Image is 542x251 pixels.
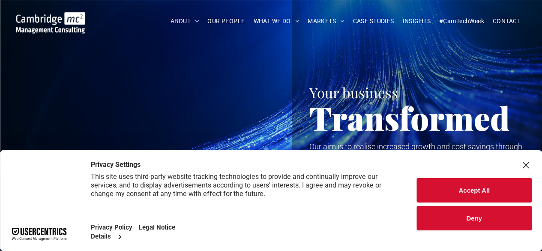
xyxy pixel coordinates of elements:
span: Your business [309,83,398,102]
img: Cambridge MC Logo, digital transformation [16,12,85,33]
span: Transformed [309,96,510,139]
a: CASE STUDIES [349,15,398,28]
a: #CamTechWeek [435,15,488,28]
a: WHAT WE DO [249,15,304,28]
span: Our aim is to realise increased growth and cost savings through digital transformation, as well a... [309,142,522,174]
a: INSIGHTS [398,15,435,28]
a: CONTACT [488,15,525,28]
a: ABOUT [166,15,204,28]
a: OUR PEOPLE [203,15,249,28]
a: Your Business Transformed | Cambridge Management Consulting [16,13,85,22]
a: MARKETS [303,15,348,28]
